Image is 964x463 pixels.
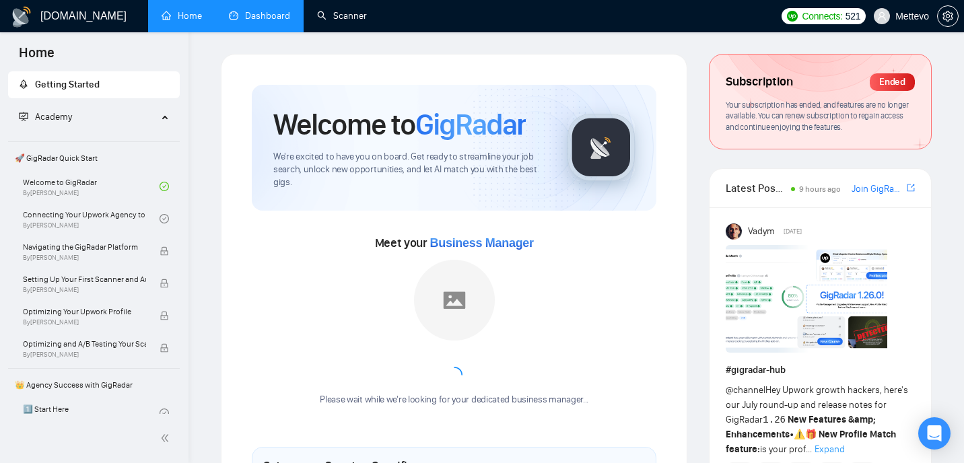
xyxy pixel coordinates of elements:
[726,414,876,440] strong: New Features &amp; Enhancements
[8,71,180,98] li: Getting Started
[375,236,534,250] span: Meet your
[430,236,534,250] span: Business Manager
[312,394,596,406] div: Please wait while we're looking for your dedicated business manager...
[23,305,146,318] span: Optimizing Your Upwork Profile
[229,10,290,22] a: dashboardDashboard
[763,415,786,425] code: 1.26
[160,343,169,353] span: lock
[23,337,146,351] span: Optimizing and A/B Testing Your Scanner for Better Results
[23,204,160,234] a: Connecting Your Upwork Agency to GigRadarBy[PERSON_NAME]
[23,351,146,359] span: By [PERSON_NAME]
[273,151,546,189] span: We're excited to have you on board. Get ready to streamline your job search, unlock new opportuni...
[415,106,526,143] span: GigRadar
[160,408,169,418] span: check-circle
[877,11,887,21] span: user
[23,273,146,286] span: Setting Up Your First Scanner and Auto-Bidder
[9,145,178,172] span: 🚀 GigRadar Quick Start
[160,182,169,191] span: check-circle
[748,224,775,239] span: Vadym
[317,10,367,22] a: searchScanner
[444,365,463,384] span: loading
[726,245,887,353] img: F09AC4U7ATU-image.png
[9,371,178,398] span: 👑 Agency Success with GigRadar
[799,184,841,194] span: 9 hours ago
[815,443,845,455] span: Expand
[162,10,202,22] a: homeHome
[918,417,951,450] div: Open Intercom Messenger
[805,429,817,440] span: 🎁
[23,318,146,326] span: By [PERSON_NAME]
[787,11,798,22] img: upwork-logo.png
[23,254,146,262] span: By [PERSON_NAME]
[19,111,72,122] span: Academy
[19,112,28,121] span: fund-projection-screen
[907,182,915,193] span: export
[567,114,635,181] img: gigradar-logo.png
[726,100,909,132] span: Your subscription has ended, and features are no longer available. You can renew subscription to ...
[35,79,100,90] span: Getting Started
[414,260,495,341] img: placeholder.png
[726,384,908,455] span: Hey Upwork growth hackers, here's our July round-up and release notes for GigRadar • is your prof...
[23,172,160,201] a: Welcome to GigRadarBy[PERSON_NAME]
[160,214,169,223] span: check-circle
[846,9,860,24] span: 521
[35,111,72,122] span: Academy
[160,279,169,288] span: lock
[160,431,174,445] span: double-left
[726,384,765,396] span: @channel
[870,73,915,91] div: Ended
[938,11,958,22] span: setting
[160,246,169,256] span: lock
[273,106,526,143] h1: Welcome to
[160,311,169,320] span: lock
[907,182,915,194] a: export
[23,398,160,428] a: 1️⃣ Start Here
[23,240,146,254] span: Navigating the GigRadar Platform
[802,9,842,24] span: Connects:
[794,429,805,440] span: ⚠️
[726,180,787,197] span: Latest Posts from the GigRadar Community
[784,225,802,238] span: [DATE]
[11,6,32,28] img: logo
[23,286,146,294] span: By [PERSON_NAME]
[937,11,959,22] a: setting
[726,363,915,378] h1: # gigradar-hub
[8,43,65,71] span: Home
[726,71,792,94] span: Subscription
[937,5,959,27] button: setting
[19,79,28,89] span: rocket
[852,182,904,197] a: Join GigRadar Slack Community
[726,223,742,240] img: Vadym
